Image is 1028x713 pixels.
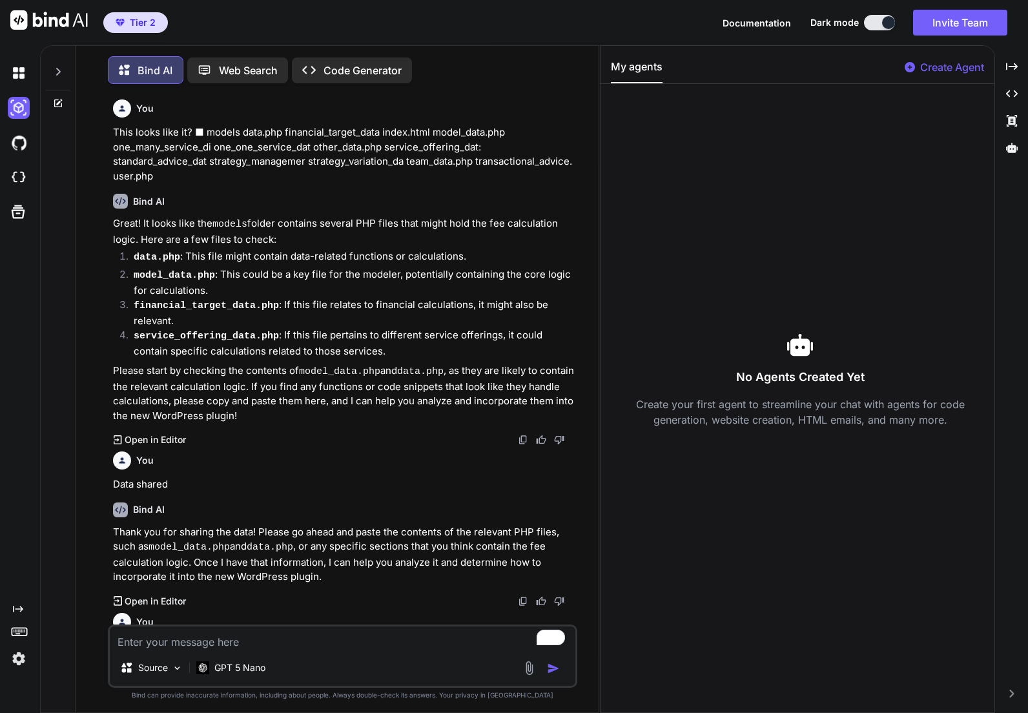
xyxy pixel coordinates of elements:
p: Open in Editor [125,433,186,446]
code: data.php [397,366,444,377]
button: Invite Team [913,10,1007,36]
li: : This could be a key file for the modeler, potentially containing the core logic for calculations. [123,267,575,298]
p: Data shared [113,477,575,492]
p: Create Agent [920,59,984,75]
img: cloudideIcon [8,167,30,189]
p: Create your first agent to streamline your chat with agents for code generation, website creation... [611,397,989,428]
p: Bind AI [138,63,172,78]
code: model_data.php [299,366,380,377]
p: Code Generator [324,63,402,78]
code: model_data.php [149,542,230,553]
img: darkAi-studio [8,97,30,119]
code: model_data.php [134,270,215,281]
img: settings [8,648,30,670]
p: Bind can provide inaccurate information, including about people. Always double-check its answers.... [108,690,577,700]
p: Please start by checking the contents of and , as they are likely to contain the relevant calcula... [113,364,575,423]
img: darkChat [8,62,30,84]
button: premiumTier 2 [103,12,168,33]
img: githubDark [8,132,30,154]
img: GPT 5 Nano [196,661,209,674]
h6: Bind AI [133,195,165,208]
code: service_offering_data.php [134,331,279,342]
span: Dark mode [810,16,859,29]
img: premium [116,19,125,26]
button: My agents [611,59,663,83]
p: This looks like it? ■ models data.php financial_target_data index.html model_data.php one_many_se... [113,125,575,183]
p: Web Search [219,63,278,78]
img: dislike [554,596,564,606]
img: like [536,435,546,445]
p: Great! It looks like the folder contains several PHP files that might hold the fee calculation lo... [113,216,575,247]
span: Documentation [723,17,791,28]
li: : If this file pertains to different service offerings, it could contain specific calculations re... [123,328,575,358]
p: GPT 5 Nano [214,661,265,674]
p: Open in Editor [125,595,186,608]
textarea: To enrich screen reader interactions, please activate Accessibility in Grammarly extension settings [110,626,575,650]
img: copy [518,596,528,606]
li: : If this file relates to financial calculations, it might also be relevant. [123,298,575,328]
code: financial_target_data.php [134,300,279,311]
h6: You [136,615,154,628]
h6: You [136,102,154,115]
img: copy [518,435,528,445]
img: Pick Models [172,663,183,674]
h6: Bind AI [133,503,165,516]
p: Thank you for sharing the data! Please go ahead and paste the contents of the relevant PHP files,... [113,525,575,584]
h3: No Agents Created Yet [611,368,989,386]
img: Bind AI [10,10,88,30]
code: data.php [134,252,180,263]
img: icon [547,662,560,675]
p: Source [138,661,168,674]
h6: You [136,454,154,467]
code: data.php [247,542,293,553]
img: dislike [554,435,564,445]
li: : This file might contain data-related functions or calculations. [123,249,575,267]
img: attachment [522,661,537,676]
button: Documentation [723,16,791,30]
code: models [212,219,247,230]
span: Tier 2 [130,16,156,29]
img: like [536,596,546,606]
